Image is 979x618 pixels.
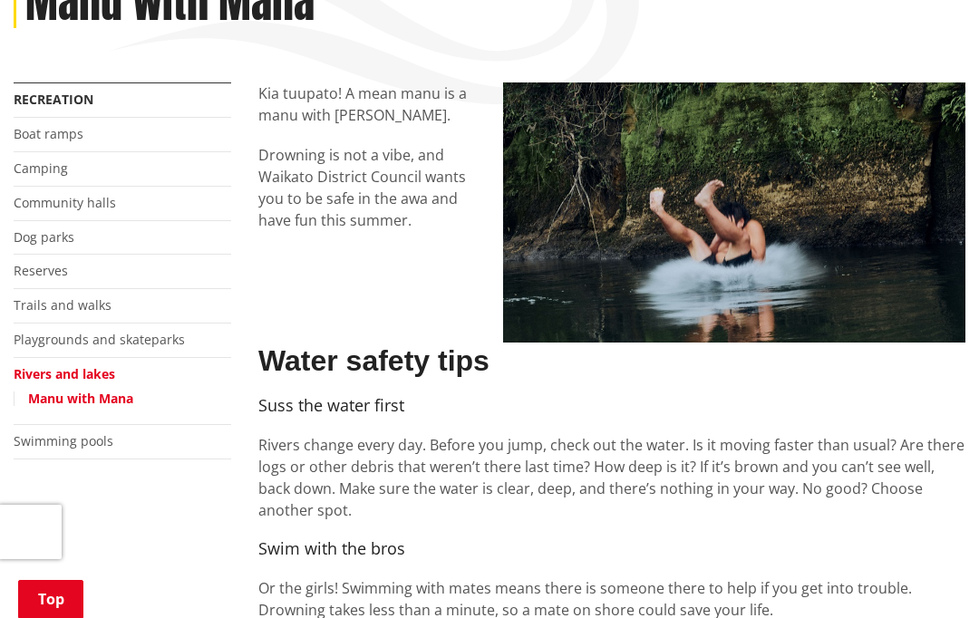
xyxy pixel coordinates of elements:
[258,144,476,231] p: Drowning is not a vibe, and Waikato District Council wants you to be safe in the awa and have fun...
[14,91,93,108] a: Recreation
[14,194,116,211] a: Community halls
[896,542,961,607] iframe: Messenger Launcher
[258,344,489,377] span: Water safety tips
[14,296,111,314] a: Trails and walks
[258,396,965,416] h4: Suss the water first
[14,365,115,382] a: Rivers and lakes
[258,434,965,521] p: Rivers change every day. Before you jump, check out the water. Is it moving faster than usual? Ar...
[258,82,476,126] p: Kia tuupato! A mean manu is a manu with [PERSON_NAME].
[14,125,83,142] a: Boat ramps
[28,390,133,407] a: Manu with Mana
[14,262,68,279] a: Reserves
[14,159,68,177] a: Camping
[14,228,74,246] a: Dog parks
[14,432,113,449] a: Swimming pools
[18,580,83,618] a: Top
[503,82,965,343] img: ManuWithMana_1415
[258,539,965,559] h4: Swim with the bros
[14,331,185,348] a: Playgrounds and skateparks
